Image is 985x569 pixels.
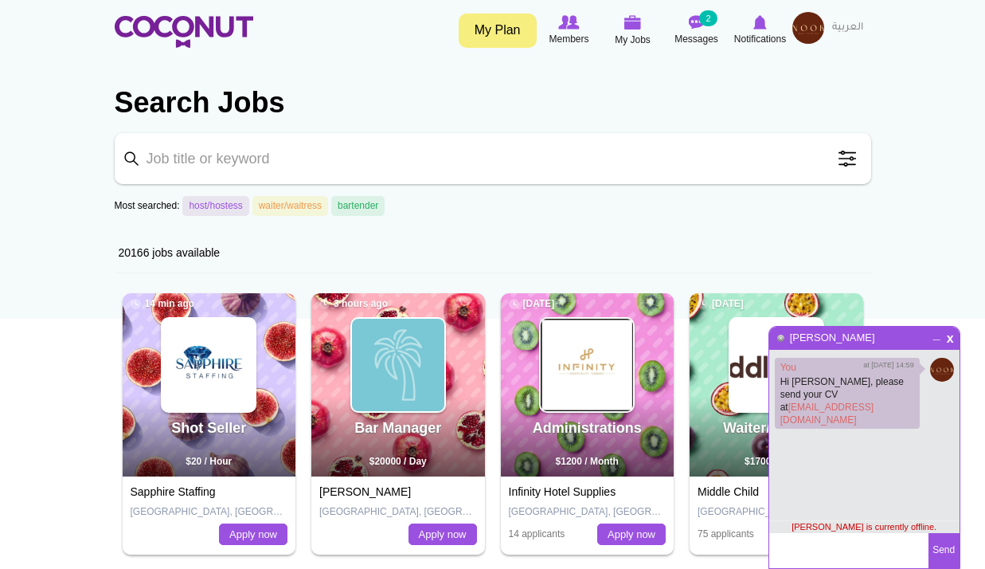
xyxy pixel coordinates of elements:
[699,10,717,26] small: 2
[930,358,954,382] img: Untitled_35.png
[665,12,729,49] a: Messages Messages 2
[162,319,255,411] img: Sapphire Staffing
[182,196,248,216] a: host/hostess
[186,456,232,467] span: $20 / Hour
[459,14,537,48] a: My Plan
[509,505,666,519] p: [GEOGRAPHIC_DATA], [GEOGRAPHIC_DATA]
[319,297,388,311] span: 3 hours ago
[115,133,871,184] input: Job title or keyword
[698,297,744,311] span: [DATE]
[509,528,565,540] span: 14 applicants
[556,456,619,467] span: $1200 / Month
[863,360,913,371] span: at [DATE] 14:59
[509,485,616,498] a: Infinity Hotel Supplies
[674,31,718,47] span: Messages
[944,331,957,343] span: Close
[131,297,195,311] span: 14 min ago
[537,12,601,49] a: Browse Members Members
[115,16,253,48] img: Home
[219,524,287,546] a: Apply now
[769,520,960,533] div: [PERSON_NAME] is currently offline.
[723,420,830,436] a: Waiter/Waitress
[824,12,871,44] a: العربية
[624,15,642,29] img: My Jobs
[780,375,914,426] p: Hi [PERSON_NAME], please send your CV at
[780,362,796,373] a: You
[533,420,642,436] a: Administrations
[698,528,754,540] span: 75 applicants
[252,196,328,216] a: waiter/waitress
[115,199,180,213] label: Most searched:
[745,456,807,467] span: $1700 / Month
[698,505,855,519] p: [GEOGRAPHIC_DATA], [GEOGRAPHIC_DATA]
[319,505,477,519] p: [GEOGRAPHIC_DATA], [GEOGRAPHIC_DATA], [GEOGRAPHIC_DATA]
[597,524,666,546] a: Apply now
[753,15,767,29] img: Notifications
[734,31,786,47] span: Notifications
[352,319,444,411] img: Playboy
[115,84,871,122] h2: Search Jobs
[601,12,665,49] a: My Jobs My Jobs
[171,420,246,436] a: Shot Seller
[319,485,411,498] a: [PERSON_NAME]
[131,485,216,498] a: Sapphire Staffing
[698,485,759,498] a: Middle Child
[354,420,441,436] a: Bar Manager
[689,15,705,29] img: Messages
[780,402,874,426] a: [EMAIL_ADDRESS][DOMAIN_NAME]
[408,524,477,546] a: Apply now
[131,505,288,519] p: [GEOGRAPHIC_DATA], [GEOGRAPHIC_DATA]
[615,32,651,48] span: My Jobs
[331,196,385,216] a: bartender
[930,329,944,339] span: Minimize
[729,12,792,49] a: Notifications Notifications
[558,15,579,29] img: Browse Members
[509,297,555,311] span: [DATE]
[115,233,871,273] div: 20166 jobs available
[928,533,960,568] button: Send
[549,31,588,47] span: Members
[369,456,427,467] span: $20000 / Day
[789,332,876,343] a: [PERSON_NAME]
